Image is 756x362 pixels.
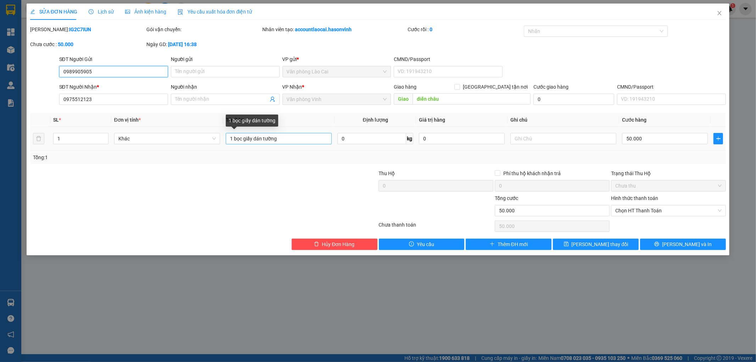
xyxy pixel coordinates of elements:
input: VD: Bàn, Ghế [226,133,332,144]
button: plusThêm ĐH mới [466,239,551,250]
span: Decrease Value [100,139,108,144]
span: Phí thu hộ khách nhận trả [500,169,564,177]
span: Tổng cước [495,195,518,201]
span: Giao [394,93,413,105]
b: 0 [430,27,432,32]
span: Khác [118,133,216,144]
span: Yêu cầu [417,240,434,248]
b: IG2C7IUN [69,27,91,32]
label: Hình thức thanh toán [611,195,658,201]
span: SỬA ĐƠN HÀNG [30,9,77,15]
span: down [102,139,107,144]
button: Close [710,4,729,23]
span: save [564,241,569,247]
div: Chưa thanh toán [378,221,494,233]
span: close-circle [718,208,722,213]
b: 50.000 [58,41,73,47]
div: Nhân viên tạo: [263,26,407,33]
div: SĐT Người Gửi [59,55,168,63]
div: Ngày GD: [146,40,261,48]
span: picture [125,9,130,14]
span: Văn phòng Vinh [287,94,387,105]
span: Đơn vị tính [114,117,141,123]
span: delete [314,241,319,247]
button: deleteHủy Đơn Hàng [292,239,377,250]
span: user-add [270,96,275,102]
span: Giá trị hàng [419,117,445,123]
span: Hủy Đơn Hàng [322,240,354,248]
span: [GEOGRAPHIC_DATA] tận nơi [460,83,531,91]
span: Thêm ĐH mới [498,240,528,248]
div: 1 bọc giấy dán tường [226,115,278,127]
span: Increase Value [100,133,108,139]
span: exclamation-circle [409,241,414,247]
span: Chọn HT Thanh Toán [615,205,722,216]
span: Định lượng [363,117,388,123]
th: Ghi chú [508,113,619,127]
div: Chưa cước : [30,40,145,48]
div: CMND/Passport [394,55,503,63]
button: exclamation-circleYêu cầu [379,239,465,250]
span: Văn phòng Lào Cai [287,66,387,77]
button: printer[PERSON_NAME] và In [640,239,726,250]
div: Trạng thái Thu Hộ [611,169,726,177]
span: Lịch sử [89,9,114,15]
div: Tổng: 1 [33,154,292,161]
label: Cước giao hàng [533,84,569,90]
button: plus [713,133,723,144]
span: edit [30,9,35,14]
span: kg [406,133,413,144]
span: clock-circle [89,9,94,14]
span: SL [53,117,59,123]
span: up [102,134,107,139]
b: [DATE] 16:38 [168,41,197,47]
span: Giao hàng [394,84,416,90]
span: plus [714,136,723,141]
input: Ghi Chú [510,133,616,144]
input: Dọc đường [413,93,531,105]
span: VP Nhận [282,84,302,90]
b: accountlaocai.hasonvinh [295,27,352,32]
button: delete [33,133,44,144]
input: Cước giao hàng [533,94,614,105]
span: printer [654,241,659,247]
span: Chưa thu [615,180,722,191]
div: SĐT Người Nhận [59,83,168,91]
span: close [717,10,722,16]
div: VP gửi [282,55,391,63]
div: [PERSON_NAME]: [30,26,145,33]
div: Cước rồi : [408,26,522,33]
button: save[PERSON_NAME] thay đổi [553,239,639,250]
span: Cước hàng [622,117,646,123]
span: Ảnh kiện hàng [125,9,166,15]
div: CMND/Passport [617,83,726,91]
span: plus [490,241,495,247]
div: Người nhận [171,83,280,91]
span: [PERSON_NAME] thay đổi [572,240,628,248]
span: [PERSON_NAME] và In [662,240,712,248]
div: Người gửi [171,55,280,63]
span: Yêu cầu xuất hóa đơn điện tử [178,9,252,15]
span: Thu Hộ [379,171,395,176]
div: Gói vận chuyển: [146,26,261,33]
img: icon [178,9,183,15]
